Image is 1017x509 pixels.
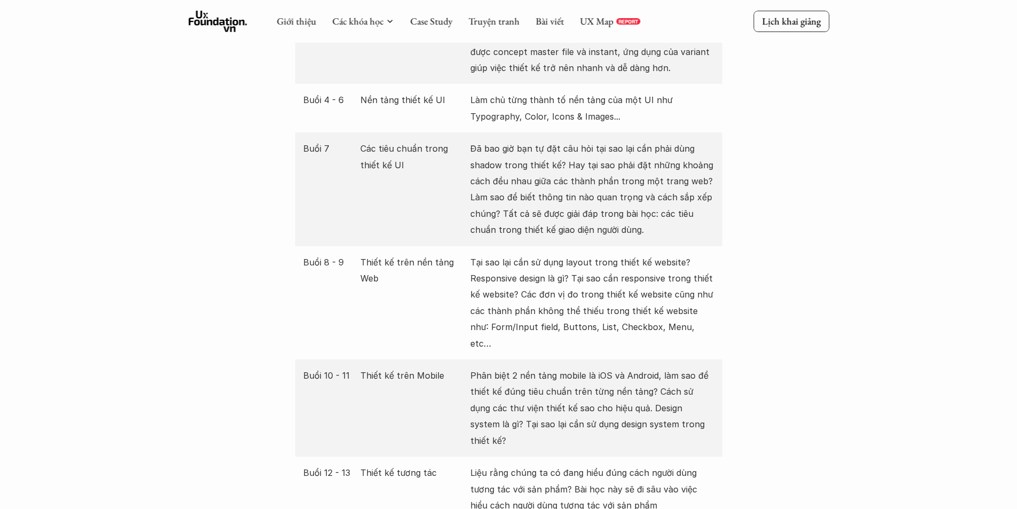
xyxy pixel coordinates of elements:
a: Các khóa học [332,15,383,27]
a: Truyện tranh [468,15,519,27]
p: Buổi 10 - 11 [303,367,356,383]
a: REPORT [616,18,640,25]
p: Buổi 4 - 6 [303,92,356,108]
p: Buổi 8 - 9 [303,254,356,270]
p: Sử dụng Figma một cách hiệu quả trong thiết kế giao diện: Tạo các styles cơ bản (Color, Text, Sha... [470,11,714,76]
p: Thiết kế trên Mobile [360,367,465,383]
p: Nền tảng thiết kế UI [360,92,465,108]
p: Tại sao lại cần sử dụng layout trong thiết kế website? Responsive design là gì? Tại sao cần respo... [470,254,714,351]
p: Thiết kế trên nền tảng Web [360,254,465,287]
p: Các tiêu chuẩn trong thiết kế UI [360,140,465,173]
p: Thiết kế tương tác [360,465,465,481]
p: Phân biệt 2 nền tảng mobile là iOS và Android, làm sao để thiết kế đúng tiêu chuẩn trên từng nền ... [470,367,714,449]
a: Lịch khai giảng [753,11,829,32]
p: Buổi 7 [303,140,356,156]
a: Case Study [410,15,452,27]
p: Buổi 12 - 13 [303,465,356,481]
p: REPORT [618,18,638,25]
a: Giới thiệu [277,15,316,27]
p: Làm chủ từng thành tố nền tảng của một UI như Typography, Color, Icons & Images... [470,92,714,124]
p: Lịch khai giảng [762,15,821,27]
p: Đã bao giờ bạn tự đặt câu hỏi tại sao lại cần phải dùng shadow trong thiết kế? Hay tại sao phải đ... [470,140,714,238]
a: Bài viết [535,15,564,27]
a: UX Map [580,15,613,27]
